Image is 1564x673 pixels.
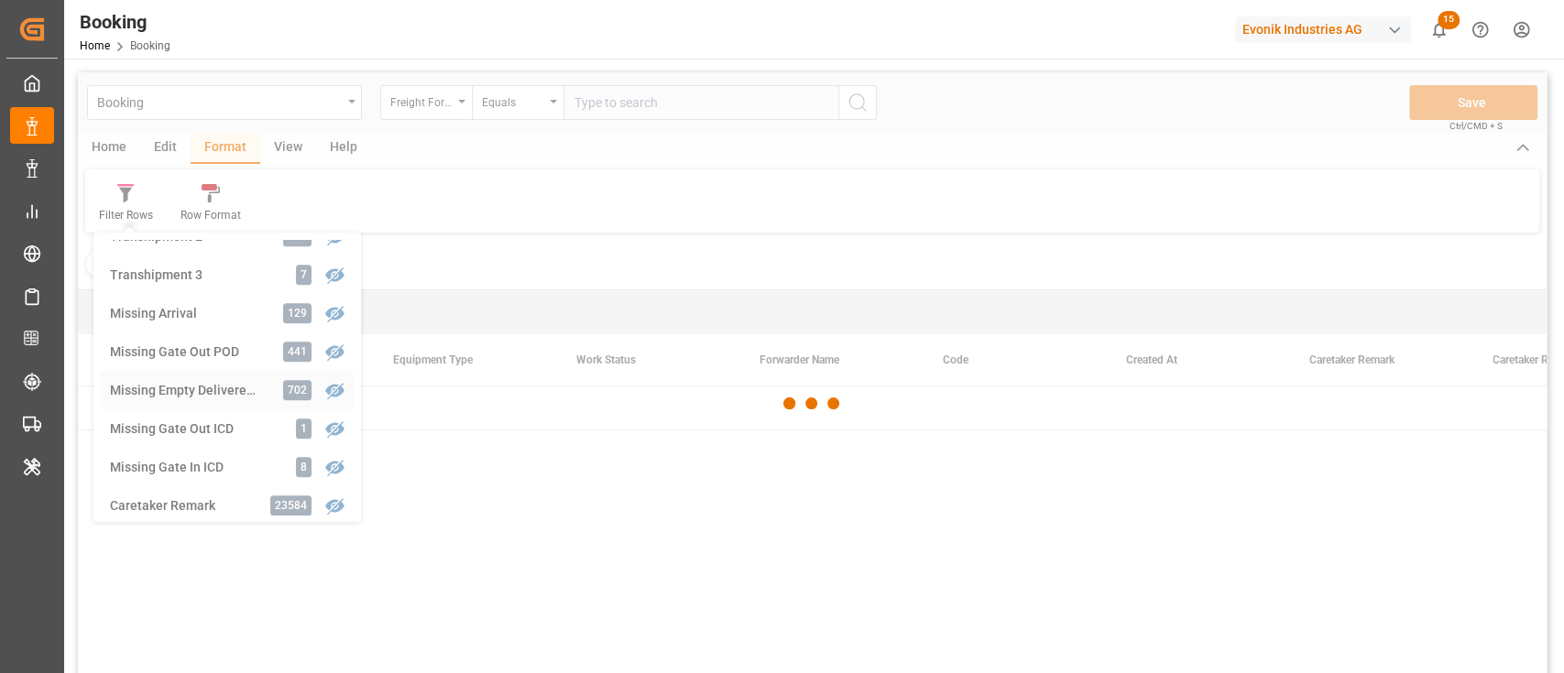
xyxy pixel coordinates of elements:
[1235,16,1411,43] div: Evonik Industries AG
[1438,11,1460,29] span: 15
[80,8,170,36] div: Booking
[1235,12,1418,47] button: Evonik Industries AG
[80,39,110,52] a: Home
[1460,9,1501,50] button: Help Center
[1418,9,1460,50] button: show 15 new notifications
